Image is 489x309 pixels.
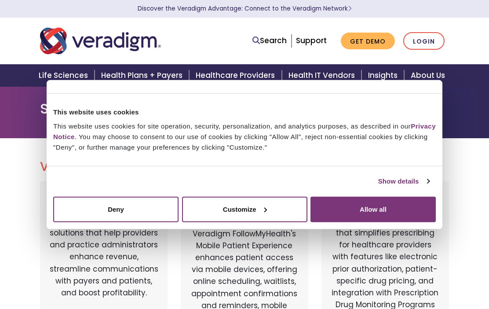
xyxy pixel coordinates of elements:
span: Learn More [348,4,352,13]
h1: Solution Login [40,100,449,117]
a: Support [296,35,327,46]
h2: Veradigm Solutions [40,159,449,174]
a: Get Demo [341,33,395,50]
a: About Us [405,64,456,87]
a: Health Plans + Payers [96,64,190,87]
div: This website uses cookies [53,107,436,118]
a: Life Sciences [33,64,96,87]
div: This website uses cookies for site operation, security, personalization, and analytics purposes, ... [53,121,436,152]
a: Show details [378,176,429,187]
a: Insights [363,64,405,87]
a: Healthcare Providers [190,64,283,87]
button: Customize [182,196,307,222]
a: Discover the Veradigm Advantage: Connect to the Veradigm NetworkLearn More [138,4,352,13]
a: Privacy Notice [53,122,436,140]
a: Login [403,32,445,50]
a: Search [252,35,287,47]
button: Allow all [310,196,436,222]
button: Deny [53,196,179,222]
img: Veradigm logo [40,26,161,55]
a: Health IT Vendors [283,64,363,87]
